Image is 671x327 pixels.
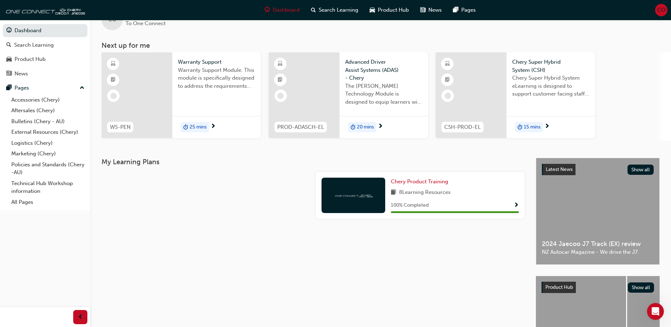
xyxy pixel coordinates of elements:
span: car-icon [6,56,12,63]
a: Aftersales (Chery) [8,105,87,116]
span: learningRecordVerb_NONE-icon [277,93,284,99]
a: External Resources (Chery) [8,127,87,138]
button: Pages [3,81,87,94]
span: duration-icon [517,123,522,132]
span: next-icon [544,124,550,130]
span: 2024 Jaecoo J7 Track (EX) review [542,240,654,248]
span: guage-icon [265,6,270,15]
a: pages-iconPages [447,3,481,17]
span: Product Hub [378,6,409,14]
span: car-icon [370,6,375,15]
span: booktick-icon [278,75,283,85]
a: Bulletins (Chery - AU) [8,116,87,127]
span: pages-icon [6,85,12,91]
a: Latest NewsShow all [542,164,654,175]
a: All Pages [8,197,87,208]
div: Profile image for Technical [76,6,88,17]
span: Warranty Support [178,58,255,66]
button: Show all [628,282,654,293]
button: CO [655,4,667,16]
span: NZ Autocar Magazine - We drive the J7. [542,248,654,256]
span: Advanced Driver Assist Systems (ADAS) - Chery [345,58,422,82]
iframe: Intercom live chat [647,303,664,320]
a: CSH-PROD-ELChery Super Hybrid System (CSH)Chery Super Hybrid System eLearning is designed to supp... [436,52,595,138]
a: search-iconSearch Learning [305,3,364,17]
span: booktick-icon [445,75,450,85]
span: Latest News [546,166,573,172]
span: Dashboard [273,6,300,14]
a: Dashboard [3,24,87,37]
span: PROD-ADASCH-EL [277,123,324,131]
span: duration-icon [183,123,188,132]
span: CO [657,6,665,14]
span: learningResourceType_ELEARNING-icon [278,59,283,69]
a: Chery Product Training [391,178,451,186]
span: duration-icon [351,123,355,132]
span: 20 mins [357,123,374,131]
button: DashboardSearch LearningProduct HubNews [3,23,87,81]
a: guage-iconDashboard [259,3,305,17]
button: Show all [627,165,654,175]
span: Search Learning [319,6,358,14]
a: news-iconNews [415,3,447,17]
a: Product Hub [3,53,87,66]
span: Product Hub [545,284,573,290]
span: prev-icon [78,313,83,322]
span: search-icon [311,6,316,15]
span: learningRecordVerb_NONE-icon [445,93,451,99]
span: next-icon [210,124,216,130]
span: up-icon [80,84,85,93]
button: Show Progress [514,201,519,210]
a: Logistics (Chery) [8,138,87,149]
span: 25 mins [190,123,207,131]
a: Policies and Standards (Chery -AU) [8,159,87,178]
div: Product Hub [15,55,46,63]
div: Messages [17,30,92,38]
span: book-icon [391,188,396,197]
span: News [428,6,442,14]
span: learningResourceType_ELEARNING-icon [445,59,450,69]
img: oneconnect [334,192,373,199]
div: News [15,70,28,78]
div: Close [90,5,103,18]
div: Search Learning [14,41,54,49]
div: Hi [PERSON_NAME] 👋 [4,3,76,21]
a: PROD-ADASCH-ELAdvanced Driver Assist Systems (ADAS) - CheryThe [PERSON_NAME] Technology Module is... [269,52,428,138]
span: guage-icon [6,28,12,34]
span: Pages [461,6,476,14]
div: Pages [15,84,29,92]
span: To One Connect [126,20,166,27]
span: 15 mins [524,123,540,131]
a: Accessories (Chery) [8,94,87,105]
span: Show Progress [514,202,519,209]
a: Latest NewsShow all2024 Jaecoo J7 Track (EX) reviewNZ Autocar Magazine - We drive the J7. [536,158,660,265]
a: Search Learning [3,39,87,52]
span: learningResourceType_ELEARNING-icon [111,59,116,69]
span: learningRecordVerb_NONE-icon [110,93,117,99]
span: search-icon [6,42,11,48]
img: oneconnect [4,3,85,17]
span: 8 Learning Resources [399,188,451,197]
a: car-iconProduct Hub [364,3,415,17]
span: news-icon [6,71,12,77]
h3: Next up for me [90,41,671,50]
h3: My Learning Plans [102,158,525,166]
span: Chery Super Hybrid System eLearning is designed to support customer facing staff with the underst... [512,74,589,98]
span: Chery Super Hybrid System (CSH) [512,58,589,74]
span: pages-icon [453,6,458,15]
span: Warranty Support Module. This module is specifically designed to address the requirements and pro... [178,66,255,90]
span: booktick-icon [111,75,116,85]
span: next-icon [378,124,383,130]
span: 100 % Completed [391,201,429,210]
span: CSH-PROD-EL [444,123,481,131]
a: Product HubShow all [542,282,654,293]
span: news-icon [420,6,426,15]
a: Marketing (Chery) [8,148,87,159]
span: WS-PEN [110,123,131,131]
a: Technical Hub Workshop information [8,178,87,197]
span: Chery Product Training [391,178,448,185]
span: The [PERSON_NAME] Technology Module is designed to equip learners with essential knowledge about ... [345,82,422,106]
a: News [3,67,87,80]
